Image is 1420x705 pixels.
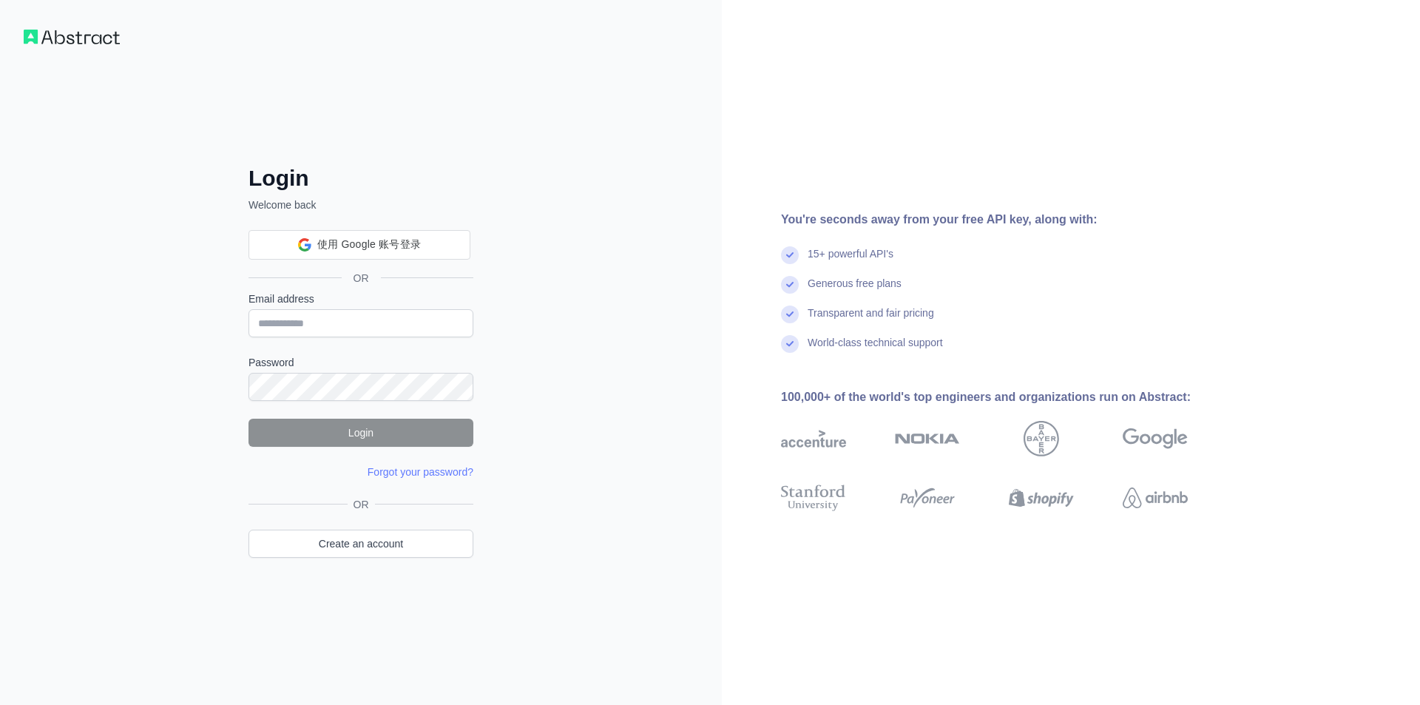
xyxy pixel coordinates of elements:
img: stanford university [781,482,846,514]
img: check mark [781,335,799,353]
img: check mark [781,246,799,264]
span: 使用 Google 账号登录 [317,237,421,252]
p: Welcome back [248,198,473,212]
h2: Login [248,165,473,192]
img: google [1123,421,1188,456]
img: check mark [781,276,799,294]
img: Workflow [24,30,120,44]
div: World-class technical support [808,335,943,365]
a: Create an account [248,530,473,558]
span: OR [342,271,381,286]
img: payoneer [895,482,960,514]
button: Login [248,419,473,447]
a: Forgot your password? [368,466,473,478]
div: 15+ powerful API's [808,246,893,276]
img: nokia [895,421,960,456]
img: bayer [1024,421,1059,456]
div: Transparent and fair pricing [808,306,934,335]
label: Email address [248,291,473,306]
label: Password [248,355,473,370]
span: OR [348,497,375,512]
div: 100,000+ of the world's top engineers and organizations run on Abstract: [781,388,1235,406]
div: 使用 Google 账号登录 [248,230,470,260]
img: check mark [781,306,799,323]
img: accenture [781,421,846,456]
img: airbnb [1123,482,1188,514]
img: shopify [1009,482,1074,514]
div: Generous free plans [808,276,902,306]
div: You're seconds away from your free API key, along with: [781,211,1235,229]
